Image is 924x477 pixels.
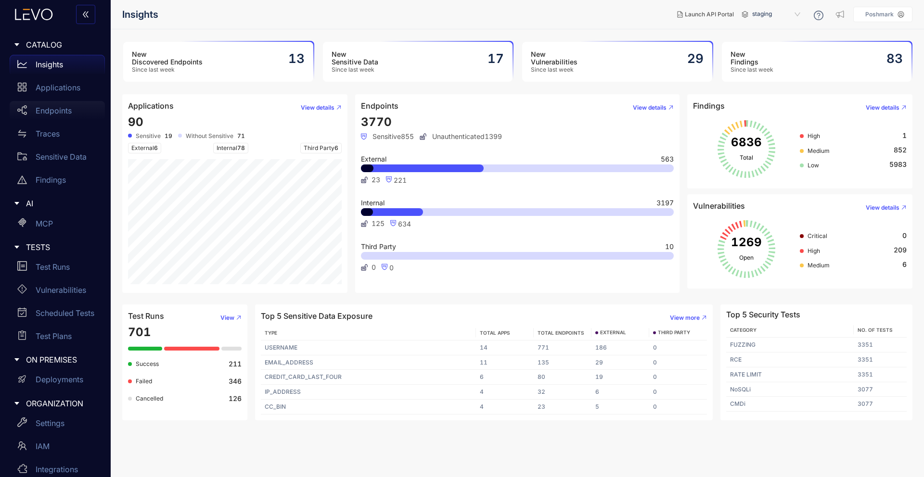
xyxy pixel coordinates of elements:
[122,9,158,20] span: Insights
[476,340,534,355] td: 14
[854,367,907,382] td: 3351
[36,309,94,317] p: Scheduled Tests
[726,382,853,397] td: NoSQLi
[894,146,907,154] span: 852
[866,204,899,211] span: View details
[332,50,378,66] h3: New Sensitive Data
[889,161,907,168] span: 5983
[132,66,203,73] span: Since last week
[6,237,105,257] div: TESTS
[36,219,53,228] p: MCP
[128,115,143,129] span: 90
[26,355,97,364] span: ON PREMISES
[220,314,234,321] span: View
[13,41,20,48] span: caret-right
[26,199,97,208] span: AI
[633,104,667,111] span: View details
[372,264,376,271] span: 0
[808,247,820,254] span: High
[26,399,97,408] span: ORGANIZATION
[10,101,105,124] a: Endpoints
[361,133,414,140] span: Sensitive 855
[591,370,649,385] td: 19
[894,246,907,254] span: 209
[229,360,242,368] b: 211
[261,312,372,320] h4: Top 5 Sensitive Data Exposure
[261,355,476,370] td: EMAIL_ADDRESS
[13,244,20,251] span: caret-right
[693,101,725,110] h4: Findings
[334,144,338,151] span: 6
[854,397,907,412] td: 3077
[731,50,773,66] h3: New Findings
[26,40,97,49] span: CATALOG
[656,200,674,206] span: 3197
[361,115,392,129] span: 3770
[36,375,83,384] p: Deployments
[693,201,745,210] h4: Vulnerabilities
[591,355,649,370] td: 29
[858,100,907,115] button: View details
[808,262,830,269] span: Medium
[17,129,27,138] span: swap
[288,51,305,66] h2: 13
[261,340,476,355] td: USERNAME
[591,340,649,355] td: 186
[858,327,893,333] span: No. of Tests
[488,51,504,66] h2: 17
[10,280,105,303] a: Vulnerabilities
[76,5,95,24] button: double-left
[854,382,907,397] td: 3077
[389,264,394,272] span: 0
[186,133,233,139] span: Without Sensitive
[670,314,700,321] span: View more
[13,356,20,363] span: caret-right
[476,385,534,400] td: 4
[591,400,649,414] td: 5
[213,310,242,326] button: View
[301,104,334,111] span: View details
[261,370,476,385] td: CREDIT_CARD_LAST_FOUR
[649,340,707,355] td: 0
[534,370,591,385] td: 80
[808,132,820,139] span: High
[854,352,907,367] td: 3351
[649,355,707,370] td: 0
[154,144,158,151] span: 6
[6,393,105,414] div: ORGANIZATION
[36,129,60,138] p: Traces
[332,66,378,73] span: Since last week
[866,104,899,111] span: View details
[300,143,342,153] span: Third Party
[17,175,27,185] span: warning
[10,214,105,237] a: MCP
[902,232,907,239] span: 0
[82,11,90,19] span: double-left
[213,143,248,153] span: Internal
[10,170,105,193] a: Findings
[10,257,105,280] a: Test Runs
[808,147,830,154] span: Medium
[726,352,853,367] td: RCE
[36,419,64,427] p: Settings
[229,395,242,402] b: 126
[625,100,674,115] button: View details
[808,162,819,169] span: Low
[538,330,584,336] span: TOTAL ENDPOINTS
[10,437,105,460] a: IAM
[865,11,894,18] p: Poshmark
[165,133,172,139] b: 19
[36,286,86,294] p: Vulnerabilities
[687,51,704,66] h2: 29
[534,355,591,370] td: 135
[10,124,105,147] a: Traces
[136,133,161,139] span: Sensitive
[591,385,649,400] td: 6
[265,330,277,336] span: TYPE
[261,400,476,414] td: CC_BIN
[361,101,398,110] h4: Endpoints
[531,66,577,73] span: Since last week
[372,176,380,184] span: 23
[726,310,800,319] h4: Top 5 Security Tests
[6,350,105,370] div: ON PREMISES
